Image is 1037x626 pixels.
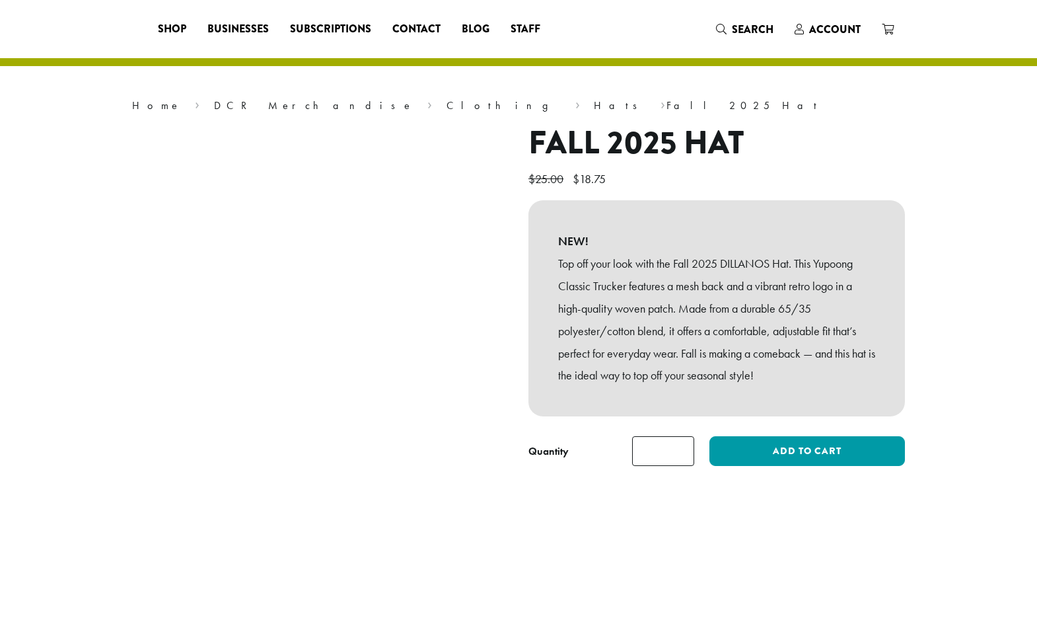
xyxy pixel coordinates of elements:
[392,21,441,38] span: Contact
[575,93,580,114] span: ›
[511,21,540,38] span: Staff
[214,98,413,112] a: DCR Merchandise
[573,171,579,186] span: $
[158,21,186,38] span: Shop
[462,21,489,38] span: Blog
[528,124,905,163] h1: Fall 2025 Hat
[809,22,861,37] span: Account
[290,21,371,38] span: Subscriptions
[195,93,199,114] span: ›
[132,98,181,112] a: Home
[528,171,567,186] bdi: 25.00
[147,19,197,40] a: Shop
[427,93,432,114] span: ›
[705,19,784,40] a: Search
[207,21,269,38] span: Businesses
[709,436,905,466] button: Add to cart
[558,253,875,387] p: Top off your look with the Fall 2025 DILLANOS Hat. This Yupoong Classic Trucker features a mesh b...
[528,444,569,459] div: Quantity
[573,171,609,186] bdi: 18.75
[500,19,551,40] a: Staff
[661,93,665,114] span: ›
[528,171,535,186] span: $
[632,436,694,466] input: Product quantity
[132,98,905,114] nav: Breadcrumb
[732,22,773,37] span: Search
[594,98,646,112] a: Hats
[558,230,875,253] b: NEW!
[447,98,561,112] a: Clothing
